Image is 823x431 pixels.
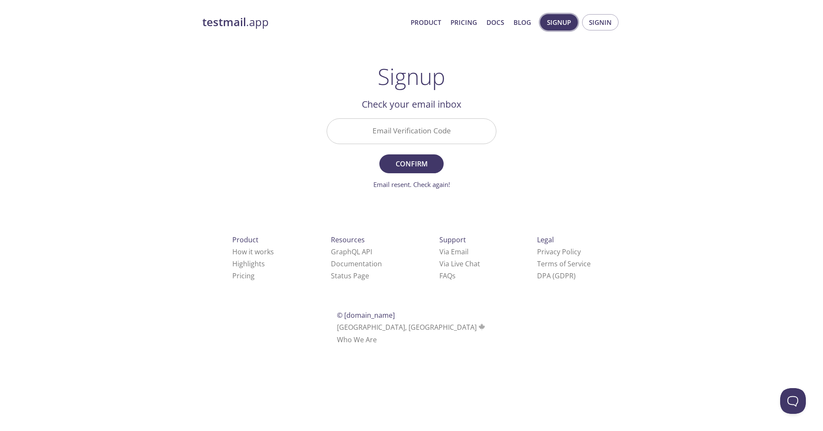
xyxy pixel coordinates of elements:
[379,154,444,173] button: Confirm
[232,271,255,280] a: Pricing
[540,14,578,30] button: Signup
[582,14,619,30] button: Signin
[202,15,246,30] strong: testmail
[439,271,456,280] a: FAQ
[337,335,377,344] a: Who We Are
[373,180,450,189] a: Email resent. Check again!
[378,63,445,89] h1: Signup
[514,17,531,28] a: Blog
[411,17,441,28] a: Product
[202,15,404,30] a: testmail.app
[327,97,496,112] h2: Check your email inbox
[232,247,274,256] a: How it works
[589,17,612,28] span: Signin
[487,17,504,28] a: Docs
[537,271,576,280] a: DPA (GDPR)
[439,235,466,244] span: Support
[439,259,480,268] a: Via Live Chat
[337,310,395,320] span: © [DOMAIN_NAME]
[389,158,434,170] span: Confirm
[537,235,554,244] span: Legal
[232,235,258,244] span: Product
[452,271,456,280] span: s
[331,271,369,280] a: Status Page
[337,322,487,332] span: [GEOGRAPHIC_DATA], [GEOGRAPHIC_DATA]
[780,388,806,414] iframe: Help Scout Beacon - Open
[439,247,469,256] a: Via Email
[331,235,365,244] span: Resources
[547,17,571,28] span: Signup
[451,17,477,28] a: Pricing
[537,247,581,256] a: Privacy Policy
[537,259,591,268] a: Terms of Service
[331,259,382,268] a: Documentation
[331,247,372,256] a: GraphQL API
[232,259,265,268] a: Highlights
